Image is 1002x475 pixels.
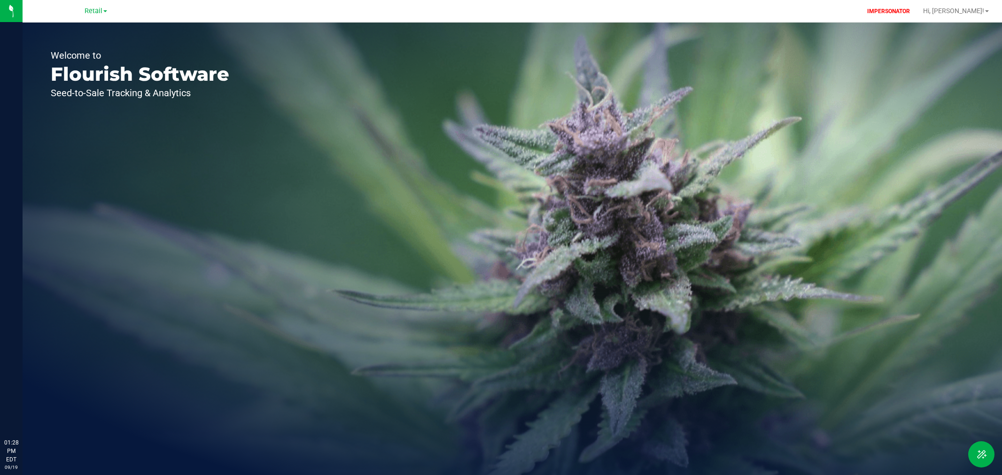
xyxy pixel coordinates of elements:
[863,7,914,15] p: IMPERSONATOR
[51,88,229,98] p: Seed-to-Sale Tracking & Analytics
[4,438,18,464] p: 01:28 PM EDT
[85,7,102,15] span: Retail
[51,65,229,84] p: Flourish Software
[968,441,994,467] button: Toggle Menu
[923,7,984,15] span: Hi, [PERSON_NAME]!
[4,464,18,471] p: 09/19
[51,51,229,60] p: Welcome to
